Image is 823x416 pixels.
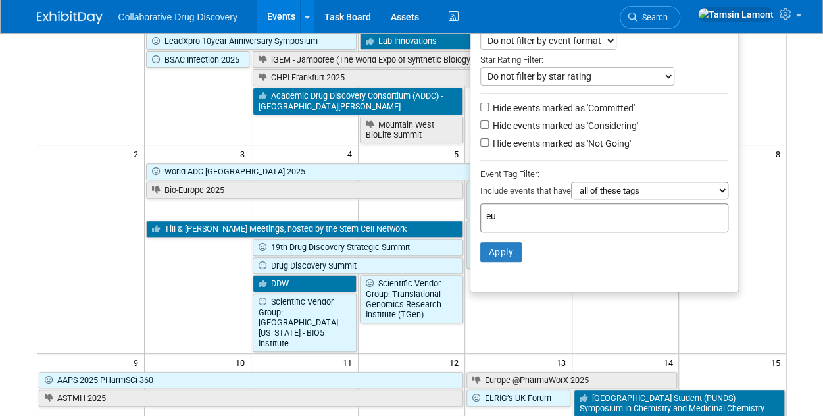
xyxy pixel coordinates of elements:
[466,372,677,389] a: Europe @PharmaWorX 2025
[253,88,463,115] a: Academic Drug Discovery Consortium (ADDC) - [GEOGRAPHIC_DATA][PERSON_NAME]
[620,6,680,29] a: Search
[118,12,237,22] span: Collaborative Drug Discovery
[341,354,358,371] span: 11
[448,354,464,371] span: 12
[146,221,464,238] a: Till & [PERSON_NAME] Meetings, hosted by the Stem Cell Network
[146,51,250,68] a: BSAC Infection 2025
[146,33,357,50] a: LeadXpro 10year Anniversary Symposium
[253,69,570,86] a: CHPI Frankfurt 2025
[39,372,464,389] a: AAPS 2025 PHarmSCi 360
[37,11,103,24] img: ExhibitDay
[253,51,677,68] a: iGEM - Jamboree (The World Expo of Synthetic Biology)
[466,182,570,219] a: Scientific Vendor Group: ASU Biodesign Institute
[146,182,464,199] a: Bio-Europe 2025
[697,7,774,22] img: Tamsin Lamont
[253,257,463,274] a: Drug Discovery Summit
[480,50,728,67] div: Star Rating Filter:
[253,275,357,292] a: DDW -
[132,354,144,371] span: 9
[360,117,464,143] a: Mountain West BioLife Summit
[490,119,638,132] label: Hide events marked as 'Considering'
[770,354,786,371] span: 15
[466,390,570,407] a: ELRIG’s UK Forum
[360,275,464,323] a: Scientific Vendor Group: Translational Genomics Research Institute (TGen)
[637,13,668,22] span: Search
[234,354,251,371] span: 10
[490,137,631,150] label: Hide events marked as 'Not Going'
[480,182,728,203] div: Include events that have
[146,163,570,180] a: World ADC [GEOGRAPHIC_DATA] 2025
[774,145,786,162] span: 8
[453,145,464,162] span: 5
[466,221,570,269] a: Scientific Vendor Group: [GEOGRAPHIC_DATA][US_STATE]
[490,101,635,115] label: Hide events marked as 'Committed'
[480,167,728,182] div: Event Tag Filter:
[480,242,522,262] button: Apply
[555,354,572,371] span: 13
[239,145,251,162] span: 3
[360,33,570,50] a: Lab Innovations
[662,354,678,371] span: 14
[346,145,358,162] span: 4
[39,390,464,407] a: ASTMH 2025
[132,145,144,162] span: 2
[486,209,670,222] input: Type tag and hit enter
[253,239,463,256] a: 19th Drug Discovery Strategic Summit
[253,294,357,352] a: Scientific Vendor Group: [GEOGRAPHIC_DATA][US_STATE] - BIO5 Institute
